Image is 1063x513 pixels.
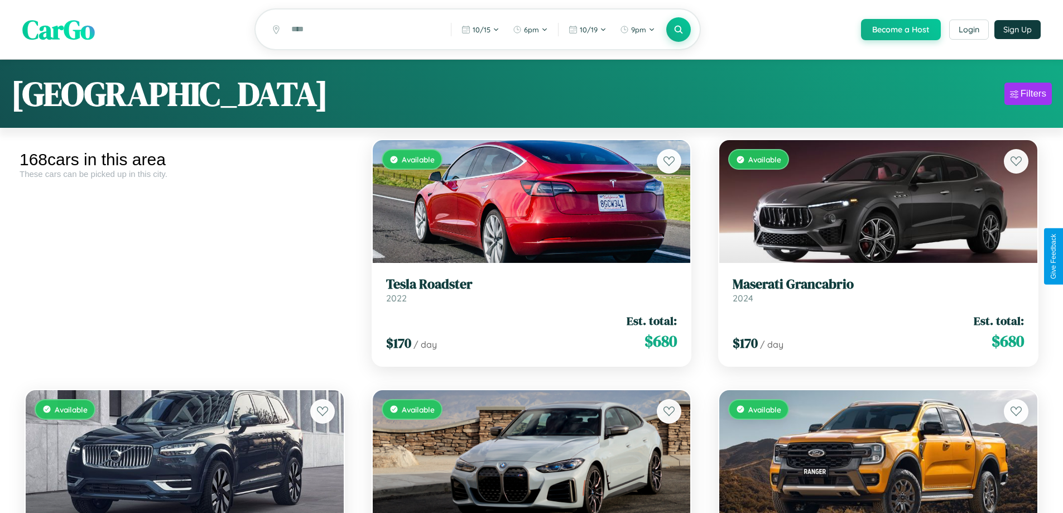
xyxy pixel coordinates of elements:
button: 6pm [507,21,554,39]
span: 2024 [733,293,753,304]
span: / day [413,339,437,350]
span: 6pm [524,25,539,34]
button: Filters [1004,83,1052,105]
span: Available [55,405,88,414]
span: Available [402,405,435,414]
span: Available [402,155,435,164]
div: Give Feedback [1050,234,1057,279]
button: Login [949,20,989,40]
span: Est. total: [627,313,677,329]
button: 10/15 [456,21,505,39]
span: $ 170 [733,334,758,352]
h3: Maserati Grancabrio [733,276,1024,293]
button: Sign Up [994,20,1041,39]
span: CarGo [22,11,95,48]
span: Available [748,155,781,164]
span: $ 680 [644,330,677,352]
span: / day [760,339,783,350]
span: $ 170 [386,334,411,352]
span: Est. total: [974,313,1024,329]
span: 2022 [386,293,407,304]
button: Become a Host [861,19,941,40]
h3: Tesla Roadster [386,276,677,293]
button: 10/19 [563,21,612,39]
div: These cars can be picked up in this city. [20,169,350,179]
span: 10 / 19 [580,25,598,34]
a: Maserati Grancabrio2024 [733,276,1024,304]
div: Filters [1021,88,1046,99]
button: 9pm [614,21,661,39]
span: $ 680 [992,330,1024,352]
a: Tesla Roadster2022 [386,276,677,304]
h1: [GEOGRAPHIC_DATA] [11,71,328,117]
div: 168 cars in this area [20,150,350,169]
span: Available [748,405,781,414]
span: 9pm [631,25,646,34]
span: 10 / 15 [473,25,490,34]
